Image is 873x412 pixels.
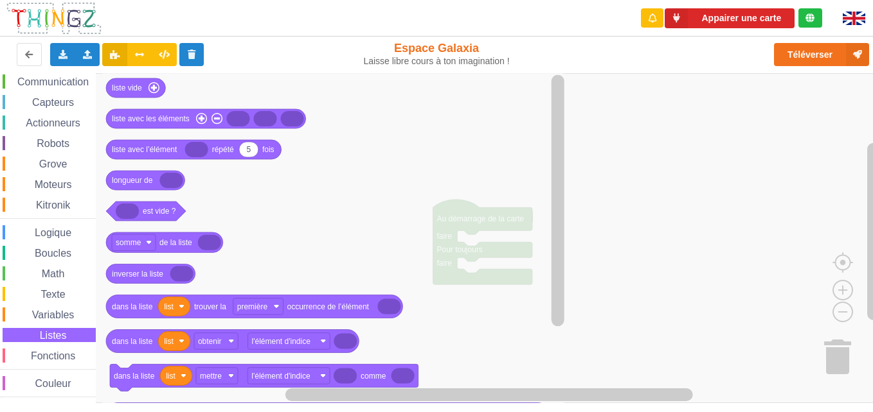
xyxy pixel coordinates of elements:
[251,371,310,380] text: l'élément d'indice
[164,336,174,345] text: list
[30,309,76,320] span: Variables
[33,227,73,238] span: Logique
[112,176,153,185] text: longueur de
[37,159,69,169] span: Grove
[38,330,69,341] span: Listes
[112,145,177,154] text: liste avec l’élément
[143,207,176,216] text: est vide ?
[40,268,67,279] span: Math
[29,350,77,361] span: Fonctions
[198,336,222,345] text: obtenir
[363,56,510,67] div: Laisse libre cours à ton imagination !
[112,83,142,92] text: liste vide
[252,336,311,345] text: l'élément d'indice
[159,238,192,247] text: de la liste
[112,269,163,278] text: inverser la liste
[24,117,82,128] span: Actionneurs
[30,97,76,108] span: Capteurs
[262,145,274,154] text: fois
[287,302,370,311] text: occurrence de l’élément
[112,302,153,311] text: dans la liste
[164,302,174,311] text: list
[665,8,795,28] button: Appairer une carte
[212,145,234,154] text: répété
[6,1,102,35] img: thingz_logo.png
[33,179,74,190] span: Moteurs
[194,302,226,311] text: trouver la
[237,302,268,311] text: première
[112,336,153,345] text: dans la liste
[35,138,71,149] span: Robots
[361,371,386,380] text: comme
[363,41,510,67] div: Espace Galaxia
[843,12,865,25] img: gb.png
[39,289,67,300] span: Texte
[246,145,251,154] text: 5
[798,8,822,28] div: Tu es connecté au serveur de création de Thingz
[112,114,190,123] text: liste avec les éléments
[116,238,141,247] text: somme
[166,371,175,380] text: list
[15,76,91,87] span: Communication
[34,200,72,210] span: Kitronik
[114,371,155,380] text: dans la liste
[33,378,73,389] span: Couleur
[200,371,222,380] text: mettre
[774,43,869,66] button: Téléverser
[33,248,73,259] span: Boucles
